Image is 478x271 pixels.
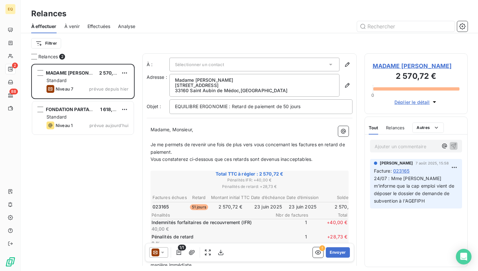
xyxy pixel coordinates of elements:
[152,194,187,201] th: Factures échues
[89,123,128,128] span: prévue aujourd’hui
[188,194,210,201] th: Retard
[31,64,135,271] div: grid
[270,212,309,218] span: Nbr de factures
[373,70,460,83] h3: 2 570,72 €
[320,194,359,201] th: Solde TTC
[152,234,267,240] p: Pénalités de retard
[393,167,410,174] span: 023165
[46,114,67,120] span: Standard
[268,219,307,232] span: 1
[374,176,456,204] span: 24/07 : Mme [PERSON_NAME] m'informe que la cap emploi vient de déposer le dossier de demande de s...
[394,99,430,106] span: Déplier le détail
[56,123,73,128] span: Niveau 1
[373,62,460,70] span: MADAME [PERSON_NAME]
[175,78,334,83] p: Madame [PERSON_NAME]
[178,245,186,250] span: 1/1
[152,240,267,247] p: 8 %
[190,204,208,210] span: 51 jours
[31,23,57,30] span: À effectuer
[38,53,58,60] span: Relances
[309,212,348,218] span: Total
[380,160,413,166] span: [PERSON_NAME]
[392,98,440,106] button: Déplier le détail
[371,93,374,98] span: 0
[152,171,348,177] span: Total TTC à régler : 2 570,72 €
[64,23,80,30] span: À venir
[251,194,285,201] th: Date d’échéance
[5,64,15,74] a: 2
[31,8,66,20] h3: Relances
[175,62,224,67] span: Sélectionner un contact
[46,78,67,83] span: Standard
[211,194,250,201] th: Montant initial TTC
[147,61,169,68] label: À :
[326,247,350,258] button: Envoyer
[456,249,471,264] div: Open Intercom Messenger
[87,23,111,30] span: Effectuées
[59,54,65,60] span: 2
[89,86,128,92] span: prévue depuis hier
[320,203,359,210] td: 2 570,72 €
[147,104,161,109] span: Objet :
[9,89,18,94] span: 88
[118,23,135,30] span: Analyse
[286,203,319,210] td: 23 juin 2025
[152,177,348,183] span: Pénalités IFR : + 40,00 €
[374,167,392,174] span: Facture :
[31,38,61,49] button: Filtrer
[46,70,107,76] span: MADAME [PERSON_NAME]
[369,125,378,130] span: Tout
[251,203,285,210] td: 23 juin 2025
[5,4,16,14] div: EQ
[309,234,348,247] span: + 28,73 €
[151,142,346,155] span: Je me permets de revenir une fois de plus vers vous concernant les factures en retard de paiement.
[152,212,270,218] span: Pénalités
[12,63,18,68] span: 2
[211,203,250,210] td: 2 570,72 €
[416,161,449,165] span: 7 août 2025, 15:58
[153,204,169,210] span: 023165
[99,70,124,76] span: 2 570,72 €
[100,107,123,112] span: 1 618,60 €
[151,127,193,132] span: Madame, Monsieur,
[46,107,108,112] span: FONDATION PARTAGE & VIE
[309,219,348,232] span: + 40,00 €
[152,226,267,232] p: 40,00 €
[152,219,267,226] p: Indemnités forfaitaires de recouvrement (IFR)
[357,21,455,32] input: Rechercher
[56,86,73,92] span: Niveau 7
[5,90,15,100] a: 88
[268,234,307,247] span: 1
[5,257,16,267] img: Logo LeanPay
[147,74,167,80] span: Adresse :
[386,125,405,130] span: Relances
[286,194,319,201] th: Date d’émission
[175,88,334,93] p: 33160 Saint Aubin de Médoc , [GEOGRAPHIC_DATA]
[412,122,444,133] button: Autres
[152,184,348,190] span: Pénalités de retard : + 28,73 €
[151,156,313,162] span: Vous constaterez ci-dessous que ces retards sont devenus inacceptables.
[175,104,301,109] span: EQUILIBRE ERGONOMIE : Retard de paiement de 50 jours
[175,83,334,88] p: [STREET_ADDRESS]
